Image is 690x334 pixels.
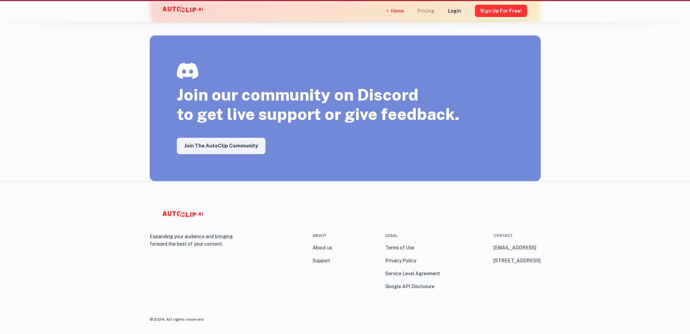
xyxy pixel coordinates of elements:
p: Expanding your audience and bringing forward the best of your content. [150,233,247,248]
a: Support [313,257,330,264]
div: Contact [493,233,512,239]
div: Legal [385,233,397,239]
a: Privacy Policy [385,257,416,264]
button: Sign Up for free! [475,5,527,17]
a: About us [313,244,332,251]
a: Join the AutoClip Community [177,138,265,154]
a: [STREET_ADDRESS] [493,257,540,264]
a: Service Level Agreement [385,270,440,277]
div: Join our community on Discord to get live support or give feedback. [177,63,460,124]
img: discord.png [177,63,198,79]
a: Terms of Use [385,244,414,251]
a: Google API Disclosure [385,283,434,290]
a: [EMAIL_ADDRESS] [493,244,536,251]
div: About [313,233,327,239]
